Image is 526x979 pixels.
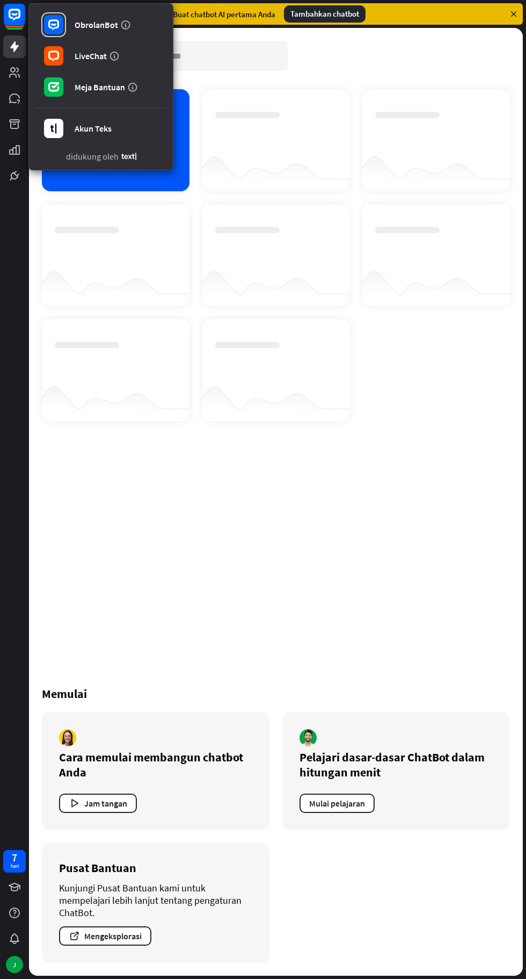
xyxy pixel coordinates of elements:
[59,794,137,813] button: Jam tangan
[59,750,243,780] font: Cara memulai membangun chatbot Anda
[84,931,142,941] font: Mengeksplorasi
[290,9,359,19] font: Tambahkan chatbot
[299,794,375,813] button: Mulai pelajaran
[299,729,317,746] img: pengarang
[13,961,16,969] font: J
[59,860,136,875] font: Pusat Bantuan
[3,850,26,873] a: 7 hari
[173,9,275,19] font: Buat chatbot AI pertama Anda
[59,882,242,919] font: Kunjungi Pusat Bantuan kami untuk mempelajari lebih lanjut tentang pengaturan ChatBot.
[12,851,17,864] font: 7
[11,862,19,869] font: hari
[59,729,76,746] img: pengarang
[299,750,485,780] font: Pelajari dasar-dasar ChatBot dalam hitungan menit
[59,926,151,946] button: Mengeksplorasi
[9,4,41,37] button: Open LiveChat chat widget
[42,686,87,701] font: Memulai
[84,798,127,809] font: Jam tangan
[309,798,365,809] font: Mulai pelajaran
